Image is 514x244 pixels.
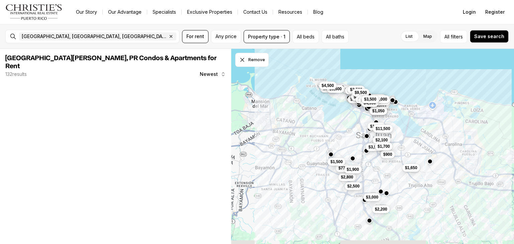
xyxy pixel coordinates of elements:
[372,108,384,113] span: $1,050
[323,86,335,91] span: $2,200
[345,87,364,95] button: $10,000
[367,122,385,130] button: $1,600
[345,87,357,92] span: $6,250
[330,159,343,164] span: $1,500
[369,107,387,115] button: $1,250
[182,7,238,17] a: Exclusive Properties
[383,152,392,157] span: $900
[440,30,467,43] button: Allfilters
[238,7,273,17] button: Contact Us
[273,7,308,17] a: Resources
[147,7,181,17] a: Specialists
[474,34,504,39] span: Save search
[347,88,362,93] span: $10,000
[405,165,417,170] span: $1,650
[358,96,376,104] button: $2,900
[418,30,437,42] label: Map
[375,96,387,102] span: $8,000
[327,85,344,93] button: $3,500
[375,137,388,142] span: $2,100
[373,125,393,133] button: $11,500
[71,7,102,17] a: Our Story
[485,9,505,15] span: Register
[344,182,362,190] button: $2,500
[322,83,334,88] span: $4,500
[470,30,509,43] button: Save search
[338,165,347,171] span: $775
[329,86,342,92] span: $3,500
[328,158,345,166] button: $1,500
[341,174,353,180] span: $2,800
[372,98,390,106] button: $3,750
[375,126,390,131] span: $11,500
[368,94,386,102] button: $2,700
[352,89,369,97] button: $9,500
[366,143,383,151] button: $3,500
[354,90,367,95] span: $9,500
[366,195,378,200] span: $3,000
[338,173,356,181] button: $2,800
[348,95,365,103] button: $2,600
[5,72,27,77] p: 132 results
[374,102,387,107] span: $2,850
[186,34,204,39] span: For rent
[356,96,375,104] button: $16,500
[182,30,208,43] button: For rent
[319,82,337,90] button: $4,500
[402,164,420,172] button: $1,650
[353,94,366,100] span: $3,000
[372,95,390,103] button: $8,000
[368,144,381,150] span: $3,500
[292,30,319,43] button: All beds
[347,184,359,189] span: $2,500
[103,7,147,17] a: Our Advantage
[5,55,217,70] span: [GEOGRAPHIC_DATA][PERSON_NAME], PR Condos & Apartments for Rent
[308,7,329,17] a: Blog
[216,34,237,39] span: Any price
[375,99,387,104] span: $3,750
[459,5,480,19] button: Login
[372,205,390,213] button: $2,200
[363,100,376,106] span: $4,950
[444,33,449,40] span: All
[196,68,230,81] button: Newest
[371,101,389,109] button: $2,850
[322,30,349,43] button: All baths
[22,34,167,39] span: [GEOGRAPHIC_DATA], [GEOGRAPHIC_DATA], [GEOGRAPHIC_DATA]
[377,144,390,149] span: $1,700
[370,124,382,129] span: $1,600
[361,99,378,107] button: $4,950
[347,85,365,93] button: $2,500
[350,96,363,102] span: $2,600
[364,96,376,102] span: $3,500
[380,150,395,158] button: $900
[361,98,373,103] span: $2,900
[244,30,290,43] button: Property type · 1
[351,93,368,101] button: $3,000
[336,164,350,172] button: $775
[361,95,379,103] button: $3,500
[375,206,387,212] span: $2,200
[481,5,509,19] button: Register
[400,30,418,42] label: List
[5,4,63,20] img: logo
[211,30,241,43] button: Any price
[347,166,359,172] span: $1,900
[463,9,476,15] span: Login
[373,136,391,144] button: $2,100
[358,97,373,102] span: $16,500
[200,72,218,77] span: Newest
[369,107,387,115] button: $1,050
[350,87,362,92] span: $2,500
[344,165,362,173] button: $1,900
[451,33,463,40] span: filters
[375,142,393,150] button: $1,700
[363,193,381,201] button: $3,000
[235,53,269,67] button: Dismiss drawing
